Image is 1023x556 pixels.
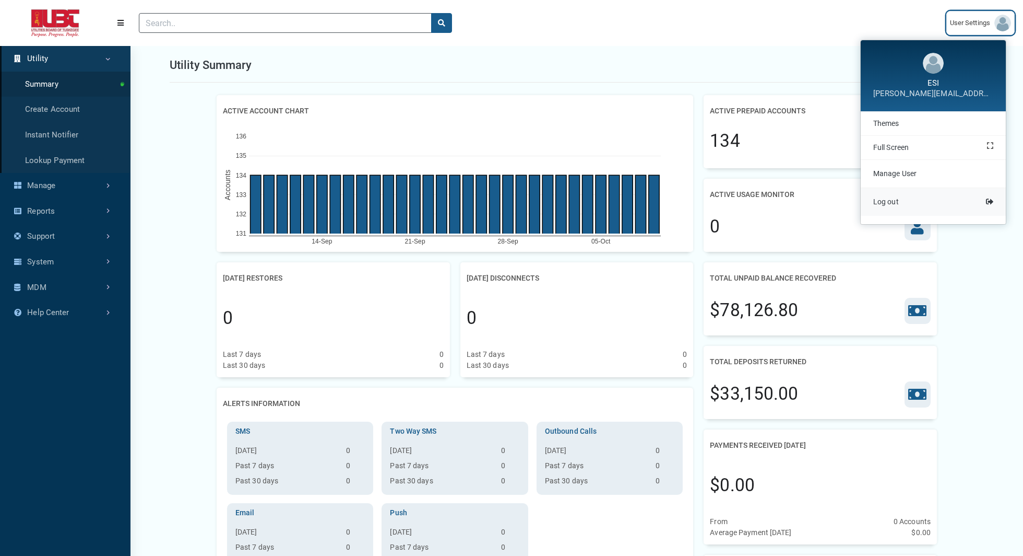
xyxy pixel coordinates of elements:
[861,188,1006,216] a: Log out
[710,185,794,204] h2: Active Usage Monitor
[911,527,931,538] div: $0.00
[223,305,233,331] div: 0
[541,460,651,476] th: Past 7 days
[386,426,524,437] h3: Two Way SMS
[873,119,899,128] span: Themes
[223,360,265,371] div: Last 30 days
[386,507,524,518] h3: Push
[386,445,496,460] th: [DATE]
[231,527,342,542] th: [DATE]
[873,169,917,178] span: Manage User
[894,516,931,527] div: 0 Accounts
[710,381,798,407] div: $33,150.00
[231,426,369,437] h3: SMS
[431,13,452,33] button: search
[467,305,477,331] div: 0
[342,460,369,476] td: 0
[467,349,505,360] div: Last 7 days
[651,476,679,491] td: 0
[223,394,300,413] h2: Alerts Information
[710,269,836,288] h2: Total Unpaid Balance Recovered
[873,143,909,152] span: Full Screen
[231,476,342,491] th: Past 30 days
[710,352,806,372] h2: Total Deposits Returned
[946,11,1015,35] a: User Settings
[439,349,444,360] div: 0
[710,516,727,527] div: From
[386,527,496,542] th: [DATE]
[497,460,524,476] td: 0
[651,445,679,460] td: 0
[497,476,524,491] td: 0
[710,527,791,538] div: Average Payment [DATE]
[861,160,1006,188] a: Manage User
[497,445,524,460] td: 0
[223,269,282,288] h2: [DATE] Restores
[231,460,342,476] th: Past 7 days
[231,445,342,460] th: [DATE]
[139,13,432,33] input: Search
[342,527,369,542] td: 0
[231,507,369,518] h3: Email
[683,360,687,371] div: 0
[439,360,444,371] div: 0
[170,56,252,74] h1: Utility Summary
[386,476,496,491] th: Past 30 days
[497,527,524,542] td: 0
[873,78,993,88] div: ESI
[342,476,369,491] td: 0
[710,101,805,121] h2: Active Prepaid Accounts
[873,198,899,206] span: Log out
[342,445,369,460] td: 0
[950,18,994,28] span: User Settings
[710,297,798,323] div: $78,126.80
[223,101,309,121] h2: Active Account Chart
[683,349,687,360] div: 0
[710,472,755,499] div: $0.00
[861,112,1006,135] a: Themes
[223,349,261,360] div: Last 7 days
[710,128,740,154] div: 134
[8,9,102,37] img: ALTSK Logo
[386,460,496,476] th: Past 7 days
[651,460,679,476] td: 0
[541,476,651,491] th: Past 30 days
[541,445,651,460] th: [DATE]
[541,426,679,437] h3: Outbound Calls
[710,214,720,240] div: 0
[467,360,509,371] div: Last 30 days
[467,269,539,288] h2: [DATE] Disconnects
[861,136,1006,159] a: Full Screen
[111,14,130,32] button: Menu
[873,88,993,99] span: [PERSON_NAME][EMAIL_ADDRESS][DOMAIN_NAME]
[710,436,806,455] h2: Payments Received [DATE]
